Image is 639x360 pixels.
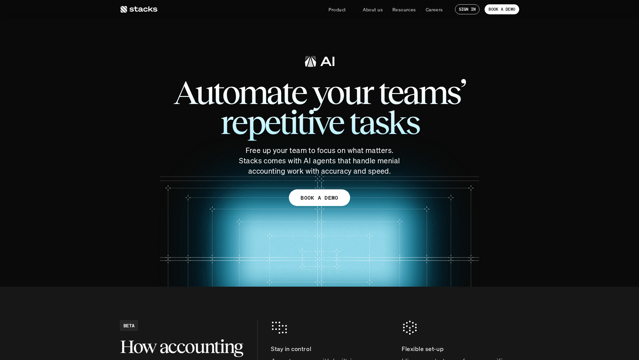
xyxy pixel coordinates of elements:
[146,71,493,144] span: Automate your teams’ repetitive tasks
[402,344,519,354] p: Flexible set-up
[301,193,338,203] p: BOOK A DEMO
[485,4,519,14] a: BOOK A DEMO
[422,3,447,15] a: Careers
[426,6,443,13] p: Careers
[455,4,480,14] a: SIGN IN
[123,322,134,329] h2: BETA
[236,145,403,176] p: Free up your team to focus on what matters. Stacks comes with AI agents that handle menial accoun...
[363,6,383,13] p: About us
[459,7,476,12] p: SIGN IN
[388,3,420,15] a: Resources
[328,6,346,13] p: Product
[359,3,387,15] a: About us
[392,6,416,13] p: Resources
[271,344,388,354] p: Stay in control
[489,7,515,12] p: BOOK A DEMO
[289,189,350,206] a: BOOK A DEMO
